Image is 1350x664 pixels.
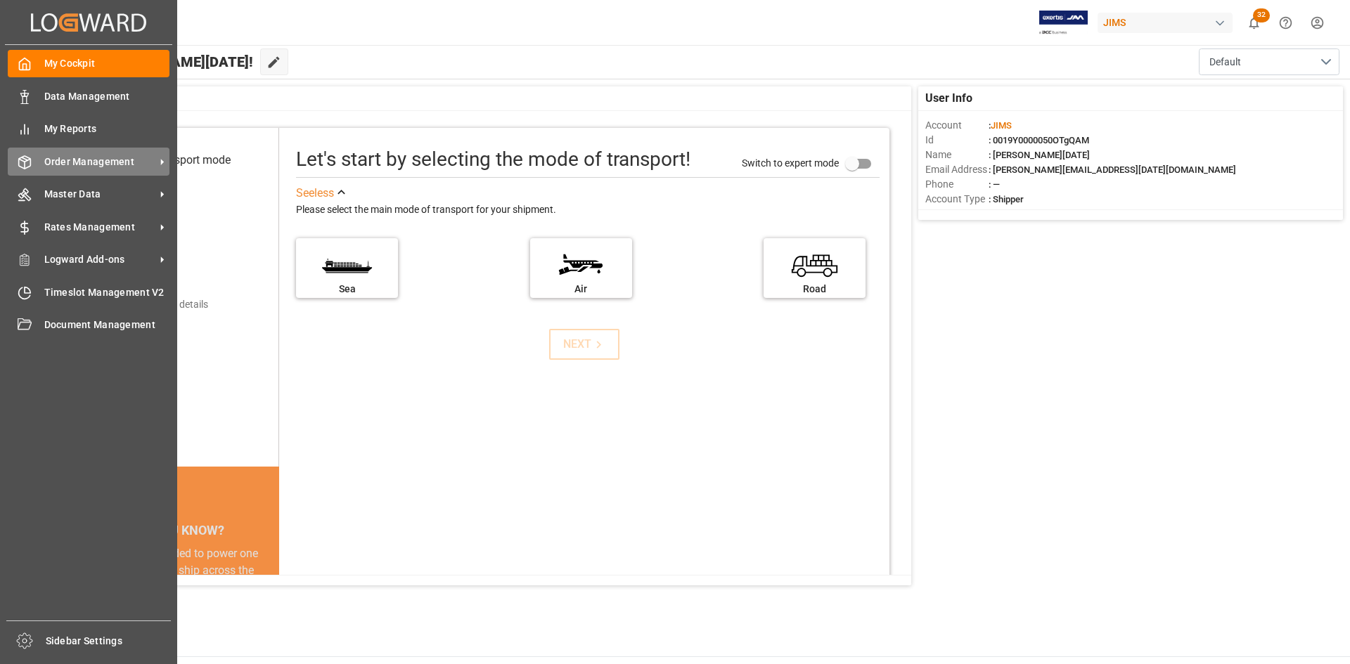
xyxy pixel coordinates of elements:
[1039,11,1088,35] img: Exertis%20JAM%20-%20Email%20Logo.jpg_1722504956.jpg
[537,282,625,297] div: Air
[8,115,169,143] a: My Reports
[989,120,1012,131] span: :
[44,285,170,300] span: Timeslot Management V2
[93,545,262,646] div: The energy needed to power one large container ship across the ocean in a single day is the same ...
[296,202,880,219] div: Please select the main mode of transport for your shipment.
[303,282,391,297] div: Sea
[44,122,170,136] span: My Reports
[991,120,1012,131] span: JIMS
[925,118,989,133] span: Account
[1209,55,1241,70] span: Default
[8,50,169,77] a: My Cockpit
[989,164,1236,175] span: : [PERSON_NAME][EMAIL_ADDRESS][DATE][DOMAIN_NAME]
[44,252,155,267] span: Logward Add-ons
[925,162,989,177] span: Email Address
[296,185,334,202] div: See less
[44,220,155,235] span: Rates Management
[925,148,989,162] span: Name
[259,545,279,663] button: next slide / item
[58,48,253,75] span: Hello [PERSON_NAME][DATE]!
[8,82,169,110] a: Data Management
[742,157,839,168] span: Switch to expert mode
[46,634,172,649] span: Sidebar Settings
[44,187,155,202] span: Master Data
[44,56,170,71] span: My Cockpit
[989,135,1089,145] span: : 0019Y0000050OTgQAM
[989,179,1000,190] span: : —
[563,336,606,353] div: NEXT
[925,133,989,148] span: Id
[925,177,989,192] span: Phone
[8,278,169,306] a: Timeslot Management V2
[925,192,989,207] span: Account Type
[76,516,279,545] div: DID YOU KNOW?
[44,318,170,332] span: Document Management
[989,194,1024,204] span: : Shipper
[296,145,690,174] div: Let's start by selecting the mode of transport!
[925,90,972,107] span: User Info
[44,89,170,104] span: Data Management
[1253,8,1270,22] span: 32
[1098,9,1238,36] button: JIMS
[1270,7,1301,39] button: Help Center
[44,155,155,169] span: Order Management
[1238,7,1270,39] button: show 32 new notifications
[549,329,619,360] button: NEXT
[1199,48,1339,75] button: open menu
[8,311,169,339] a: Document Management
[771,282,859,297] div: Road
[1098,13,1233,33] div: JIMS
[989,150,1090,160] span: : [PERSON_NAME][DATE]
